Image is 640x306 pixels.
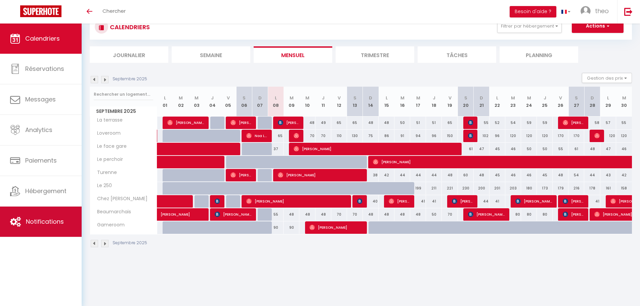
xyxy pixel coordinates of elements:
[426,182,442,194] div: 211
[400,95,404,101] abbr: M
[179,95,183,101] abbr: M
[230,169,252,181] span: [PERSON_NAME]
[521,182,537,194] div: 180
[299,130,315,142] div: 70
[563,195,584,208] span: [PERSON_NAME]
[347,130,363,142] div: 130
[91,182,116,189] span: Le 250
[254,46,332,63] li: Mensuel
[25,64,64,73] span: Réservations
[505,87,521,117] th: 23
[338,95,341,101] abbr: V
[268,130,284,142] div: 65
[616,87,632,117] th: 30
[505,143,521,155] div: 46
[353,95,356,101] abbr: S
[600,143,616,155] div: 47
[426,169,442,181] div: 44
[25,156,57,165] span: Paiements
[389,195,410,208] span: [PERSON_NAME]
[215,195,220,208] span: [PERSON_NAME]
[336,46,414,63] li: Trimestre
[594,129,600,142] span: [PERSON_NAME]
[474,169,489,181] div: 48
[584,195,600,208] div: 41
[584,117,600,129] div: 58
[553,169,568,181] div: 48
[284,221,299,234] div: 90
[91,221,126,229] span: Gameroom
[489,195,505,208] div: 41
[575,95,578,101] abbr: S
[489,117,505,129] div: 52
[616,182,632,194] div: 158
[290,95,294,101] abbr: M
[474,195,489,208] div: 44
[252,87,268,117] th: 07
[537,87,553,117] th: 25
[363,208,379,221] div: 48
[108,19,150,35] h3: CALENDRIERS
[489,182,505,194] div: 201
[379,87,394,117] th: 15
[521,117,537,129] div: 59
[553,182,568,194] div: 179
[468,129,473,142] span: [PERSON_NAME]
[452,195,473,208] span: [PERSON_NAME]
[91,208,133,216] span: Beaumarchais
[195,95,199,101] abbr: M
[616,169,632,181] div: 42
[278,169,362,181] span: [PERSON_NAME]
[600,87,616,117] th: 29
[607,95,609,101] abbr: L
[600,117,616,129] div: 57
[331,208,347,221] div: 70
[246,129,267,142] span: Noa Langue
[5,3,26,23] button: Ouvrir le widget de chat LiveChat
[505,130,521,142] div: 120
[211,95,214,101] abbr: J
[537,130,553,142] div: 120
[236,87,252,117] th: 06
[331,117,347,129] div: 65
[468,116,473,129] span: [PERSON_NAME]
[505,182,521,194] div: 203
[505,117,521,129] div: 54
[521,87,537,117] th: 24
[25,34,60,43] span: Calendriers
[268,208,284,221] div: 55
[553,143,568,155] div: 55
[215,208,252,221] span: [PERSON_NAME]
[394,130,410,142] div: 91
[379,169,394,181] div: 42
[426,130,442,142] div: 96
[91,117,124,124] span: La terrasse
[113,240,147,246] p: Septembre 2025
[299,208,315,221] div: 48
[363,117,379,129] div: 48
[379,117,394,129] div: 48
[410,87,426,117] th: 17
[591,95,594,101] abbr: D
[568,182,584,194] div: 216
[442,208,458,221] div: 70
[189,87,205,117] th: 03
[426,87,442,117] th: 18
[500,46,578,63] li: Planning
[230,116,252,129] span: [PERSON_NAME]
[433,95,435,101] abbr: J
[489,130,505,142] div: 96
[167,116,204,129] span: [PERSON_NAME]
[563,208,584,221] span: [PERSON_NAME]
[426,195,442,208] div: 41
[284,87,299,117] th: 09
[458,182,474,194] div: 230
[616,143,632,155] div: 46
[410,130,426,142] div: 94
[315,130,331,142] div: 70
[410,117,426,129] div: 51
[544,95,546,101] abbr: J
[553,87,568,117] th: 26
[489,87,505,117] th: 22
[582,73,632,83] button: Gestion des prix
